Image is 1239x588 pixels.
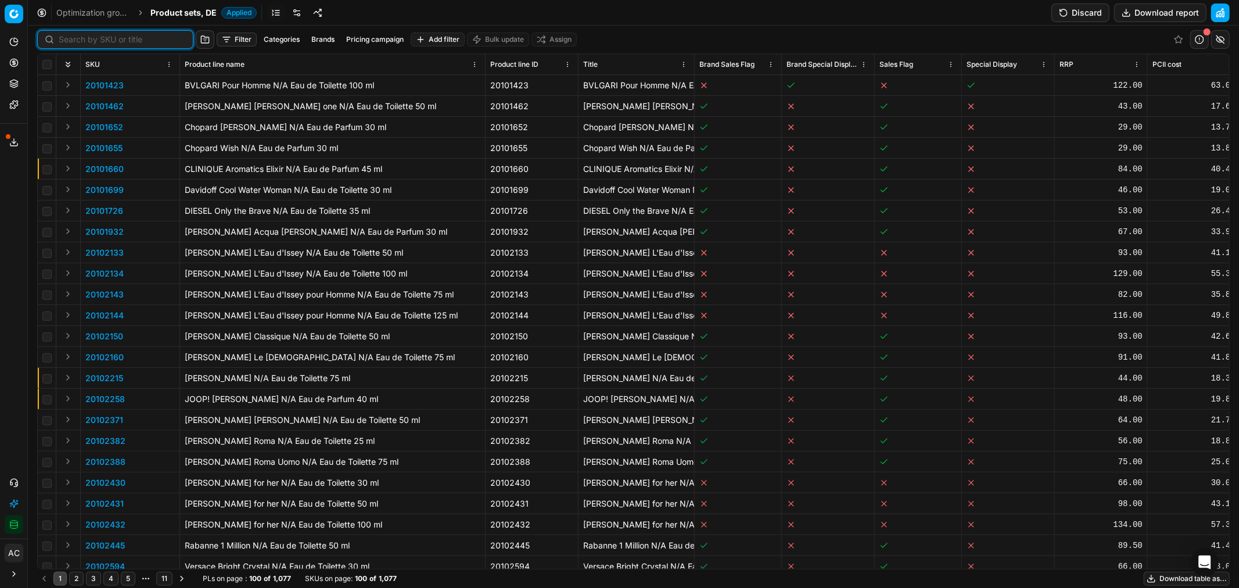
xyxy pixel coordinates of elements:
[61,517,75,531] button: Expand
[1060,310,1143,321] div: 116.00
[1152,101,1236,112] div: 17.60
[175,572,189,586] button: Go to next page
[583,393,689,405] p: JOOP! [PERSON_NAME] N/A Eau de Parfum 40 ml
[85,477,125,489] p: 20102430
[85,101,124,112] button: 20101462
[1060,561,1143,572] div: 66.00
[85,184,124,196] button: 20101699
[379,574,397,583] strong: 1,077
[490,142,573,154] div: 20101655
[1060,352,1143,363] div: 91.00
[61,141,75,155] button: Expand
[185,247,480,259] div: [PERSON_NAME] L'Eau d'Issey N/A Eau de Toilette 50 ml
[85,498,124,510] button: 20102431
[61,371,75,385] button: Expand
[185,226,480,238] div: [PERSON_NAME] Acqua [PERSON_NAME] N/A Eau de Parfum 30 ml
[85,142,123,154] button: 20101655
[490,519,573,530] div: 20102432
[185,372,480,384] div: [PERSON_NAME] N/A Eau de Toilette 75 ml
[1152,142,1236,154] div: 13.86
[583,519,689,530] p: [PERSON_NAME] for her N/A Eau de Toilette 100 ml
[156,572,173,586] button: 11
[203,574,243,583] span: PLs on page
[1152,477,1236,489] div: 30.07
[85,414,123,426] p: 20102371
[1152,414,1236,426] div: 21.70
[1060,435,1143,447] div: 56.00
[305,574,353,583] span: SKUs on page :
[467,33,529,46] button: Bulk update
[1152,561,1236,572] div: 33.02
[583,205,689,217] p: DIESEL Only the Brave N/A Eau de Toilette 35 ml
[490,477,573,489] div: 20102430
[1060,393,1143,405] div: 48.00
[85,435,125,447] button: 20102382
[185,561,480,572] div: Versace Bright Crystal N/A Eau de Toilette 30 ml
[583,142,689,154] p: Chopard Wish N/A Eau de Parfum 30 ml
[1060,414,1143,426] div: 64.00
[185,540,480,551] div: Rabanne 1 Million N/A Eau de Toilette 50 ml
[53,572,67,586] button: 1
[185,268,480,279] div: [PERSON_NAME] L'Eau d'Issey N/A Eau de Toilette 100 ml
[490,60,538,69] span: Product line ID
[37,572,51,586] button: Go to previous page
[583,435,689,447] p: [PERSON_NAME] Roma N/A Eau de Toilette 25 ml
[273,574,291,583] strong: 1,077
[185,519,480,530] div: [PERSON_NAME] for her N/A Eau de Toilette 100 ml
[1060,247,1143,259] div: 93.00
[490,561,573,572] div: 20102594
[967,60,1017,69] span: Special Display
[490,101,573,112] div: 20101462
[1060,289,1143,300] div: 82.00
[185,80,480,91] div: BVLGARI Pour Homme N/A Eau de Toilette 100 ml
[490,205,573,217] div: 20101726
[583,247,689,259] p: [PERSON_NAME] L'Eau d'Issey N/A Eau de Toilette 50 ml
[185,205,480,217] div: DIESEL Only the Brave N/A Eau de Toilette 35 ml
[1060,226,1143,238] div: 67.00
[1060,372,1143,384] div: 44.00
[490,456,573,468] div: 20102388
[85,331,123,342] button: 20102150
[1060,142,1143,154] div: 29.00
[1060,163,1143,175] div: 84.00
[85,519,125,530] p: 20102432
[583,101,689,112] p: [PERSON_NAME] [PERSON_NAME] one N/A Eau de Toilette 50 ml
[121,572,135,586] button: 5
[59,34,186,45] input: Search by SKU or title
[61,120,75,134] button: Expand
[85,352,124,363] p: 20102160
[217,33,257,46] button: Filter
[85,540,125,551] button: 20102445
[583,289,689,300] p: [PERSON_NAME] L'Eau d'Issey pour Homme N/A Eau de Toilette 75 ml
[85,163,124,175] button: 20101660
[490,268,573,279] div: 20102134
[583,372,689,384] p: [PERSON_NAME] N/A Eau de Toilette 75 ml
[583,268,689,279] p: [PERSON_NAME] L'Eau d'Issey N/A Eau de Toilette 100 ml
[61,245,75,259] button: Expand
[1060,456,1143,468] div: 75.00
[85,121,123,133] button: 20101652
[85,372,123,384] p: 20102215
[61,559,75,573] button: Expand
[1060,477,1143,489] div: 66.00
[583,226,689,238] p: [PERSON_NAME] Acqua [PERSON_NAME] N/A Eau de Parfum 30 ml
[583,60,598,69] span: Title
[61,162,75,175] button: Expand
[490,184,573,196] div: 20101699
[61,329,75,343] button: Expand
[85,226,124,238] button: 20101932
[86,572,101,586] button: 3
[583,121,689,133] p: Chopard [PERSON_NAME] N/A Eau de Parfum 30 ml
[490,247,573,259] div: 20102133
[1152,163,1236,175] div: 40.40
[61,392,75,406] button: Expand
[85,561,125,572] button: 20102594
[85,268,124,279] p: 20102134
[85,289,124,300] button: 20102143
[1152,540,1236,551] div: 41.45
[355,574,367,583] strong: 100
